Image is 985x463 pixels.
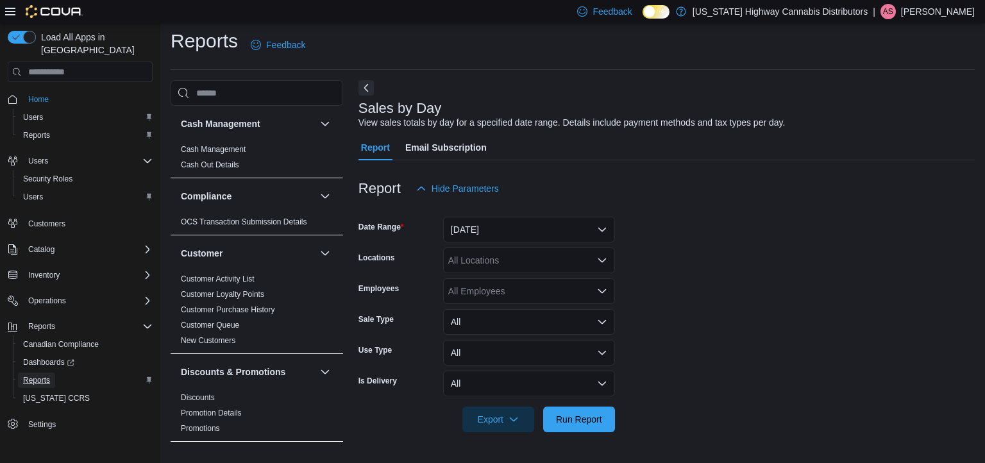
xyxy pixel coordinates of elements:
span: Dashboards [18,355,153,370]
a: Promotion Details [181,408,242,417]
span: Run Report [556,413,602,426]
button: Users [23,153,53,169]
button: Export [462,407,534,432]
button: Canadian Compliance [13,335,158,353]
div: Discounts & Promotions [171,390,343,441]
span: Customer Purchase History [181,305,275,315]
span: Operations [23,293,153,308]
span: Feedback [593,5,632,18]
span: Feedback [266,38,305,51]
button: Reports [13,371,158,389]
span: Cash Management [181,144,246,155]
button: Reports [3,317,158,335]
button: Discounts & Promotions [181,366,315,378]
button: [DATE] [443,217,615,242]
a: OCS Transaction Submission Details [181,217,307,226]
span: Email Subscription [405,135,487,160]
a: Users [18,110,48,125]
span: Home [28,94,49,105]
h3: Cash Management [181,117,260,130]
span: Reports [23,319,153,334]
a: Customer Activity List [181,274,255,283]
span: Users [28,156,48,166]
div: Aman Sandhu [880,4,896,19]
button: Cash Management [317,116,333,131]
span: Report [361,135,390,160]
button: Security Roles [13,170,158,188]
span: Discounts [181,392,215,403]
span: Hide Parameters [432,182,499,195]
button: Home [3,90,158,108]
h1: Reports [171,28,238,54]
a: [US_STATE] CCRS [18,391,95,406]
button: All [443,309,615,335]
button: Catalog [23,242,60,257]
p: | [873,4,875,19]
a: Dashboards [13,353,158,371]
span: Export [470,407,526,432]
button: Operations [3,292,158,310]
span: Security Roles [18,171,153,187]
a: Feedback [246,32,310,58]
button: Customer [181,247,315,260]
span: AS [883,4,893,19]
a: Customer Loyalty Points [181,290,264,299]
h3: Report [358,181,401,196]
a: Discounts [181,393,215,402]
span: Canadian Compliance [23,339,99,349]
span: Load All Apps in [GEOGRAPHIC_DATA] [36,31,153,56]
input: Dark Mode [643,5,669,19]
button: All [443,371,615,396]
button: Hide Parameters [411,176,504,201]
button: Operations [23,293,71,308]
button: Cash Management [181,117,315,130]
p: [US_STATE] Highway Cannabis Distributors [693,4,868,19]
button: Users [13,108,158,126]
a: Reports [18,373,55,388]
img: Cova [26,5,83,18]
button: Compliance [181,190,315,203]
span: Home [23,91,153,107]
button: Inventory [23,267,65,283]
span: Users [23,112,43,122]
span: Customers [28,219,65,229]
span: Inventory [28,270,60,280]
span: Reports [23,130,50,140]
label: Locations [358,253,395,263]
span: Users [18,110,153,125]
button: Users [3,152,158,170]
a: Settings [23,417,61,432]
span: Reports [18,373,153,388]
span: [US_STATE] CCRS [23,393,90,403]
button: Inventory [3,266,158,284]
a: Home [23,92,54,107]
label: Sale Type [358,314,394,324]
a: Users [18,189,48,205]
label: Employees [358,283,399,294]
span: Catalog [28,244,55,255]
a: New Customers [181,336,235,345]
span: New Customers [181,335,235,346]
span: Customer Queue [181,320,239,330]
span: Promotions [181,423,220,434]
span: Settings [28,419,56,430]
label: Is Delivery [358,376,397,386]
h3: Discounts & Promotions [181,366,285,378]
button: Compliance [317,189,333,204]
button: Reports [23,319,60,334]
label: Date Range [358,222,404,232]
h3: Customer [181,247,223,260]
button: Catalog [3,240,158,258]
span: Security Roles [23,174,72,184]
button: Settings [3,415,158,434]
span: Customers [23,215,153,231]
button: Customers [3,214,158,232]
div: Cash Management [171,142,343,178]
span: OCS Transaction Submission Details [181,217,307,227]
button: Customer [317,246,333,261]
a: Customer Purchase History [181,305,275,314]
a: Canadian Compliance [18,337,104,352]
button: Reports [13,126,158,144]
div: View sales totals by day for a specified date range. Details include payment methods and tax type... [358,116,786,130]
